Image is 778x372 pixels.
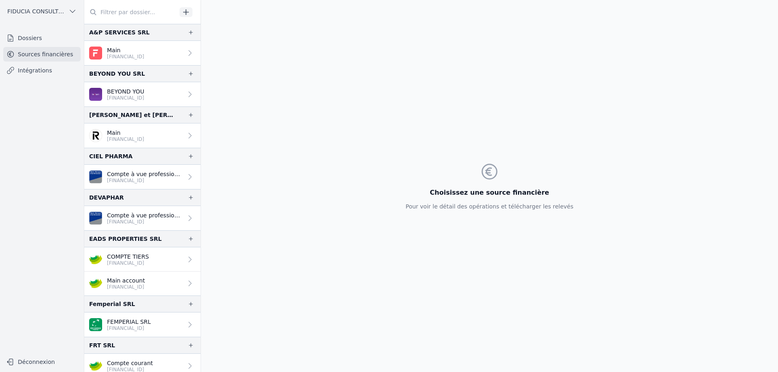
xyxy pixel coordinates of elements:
[89,170,102,183] img: VAN_BREDA_JVBABE22XXX.png
[107,211,183,219] p: Compte à vue professionnel
[107,95,144,101] p: [FINANCIAL_ID]
[89,212,102,225] img: VAN_BREDA_JVBABE22XXX.png
[89,234,162,244] div: EADS PROPERTIES SRL
[84,165,201,189] a: Compte à vue professionnel [FINANCIAL_ID]
[406,202,573,210] p: Pour voir le détail des opérations et télécharger les relevés
[3,63,81,78] a: Intégrations
[107,318,151,326] p: FEMPERIAL SRL
[84,272,201,295] a: Main account [FINANCIAL_ID]
[89,340,115,350] div: FRT SRL
[89,318,102,331] img: BNP_BE_BUSINESS_GEBABEBB.png
[107,87,144,96] p: BEYOND YOU
[107,359,153,367] p: Compte courant
[89,193,124,202] div: DEVAPHAR
[3,47,81,62] a: Sources financières
[84,41,201,65] a: Main [FINANCIAL_ID]
[89,277,102,290] img: crelan.png
[89,253,102,266] img: crelan.png
[3,355,81,368] button: Déconnexion
[107,219,183,225] p: [FINANCIAL_ID]
[107,129,144,137] p: Main
[107,53,144,60] p: [FINANCIAL_ID]
[406,188,573,198] h3: Choisissez une source financière
[84,5,177,19] input: Filtrer par dossier...
[107,177,183,184] p: [FINANCIAL_ID]
[89,299,135,309] div: Femperial SRL
[3,5,81,18] button: FIDUCIA CONSULTING SRL
[107,46,144,54] p: Main
[89,88,102,101] img: BEOBANK_CTBKBEBX.png
[89,47,102,60] img: FINOM_SOBKDEBB.png
[107,276,145,285] p: Main account
[84,123,201,148] a: Main [FINANCIAL_ID]
[84,206,201,230] a: Compte à vue professionnel [FINANCIAL_ID]
[84,247,201,272] a: COMPTE TIERS [FINANCIAL_ID]
[107,253,149,261] p: COMPTE TIERS
[89,110,175,120] div: [PERSON_NAME] et [PERSON_NAME]
[107,170,183,178] p: Compte à vue professionnel
[107,284,145,290] p: [FINANCIAL_ID]
[89,28,150,37] div: A&P SERVICES SRL
[7,7,65,15] span: FIDUCIA CONSULTING SRL
[3,31,81,45] a: Dossiers
[89,151,133,161] div: CIEL PHARMA
[84,312,201,337] a: FEMPERIAL SRL [FINANCIAL_ID]
[84,82,201,106] a: BEYOND YOU [FINANCIAL_ID]
[107,136,144,142] p: [FINANCIAL_ID]
[89,69,145,79] div: BEYOND YOU SRL
[89,129,102,142] img: revolut.png
[107,325,151,332] p: [FINANCIAL_ID]
[107,260,149,266] p: [FINANCIAL_ID]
